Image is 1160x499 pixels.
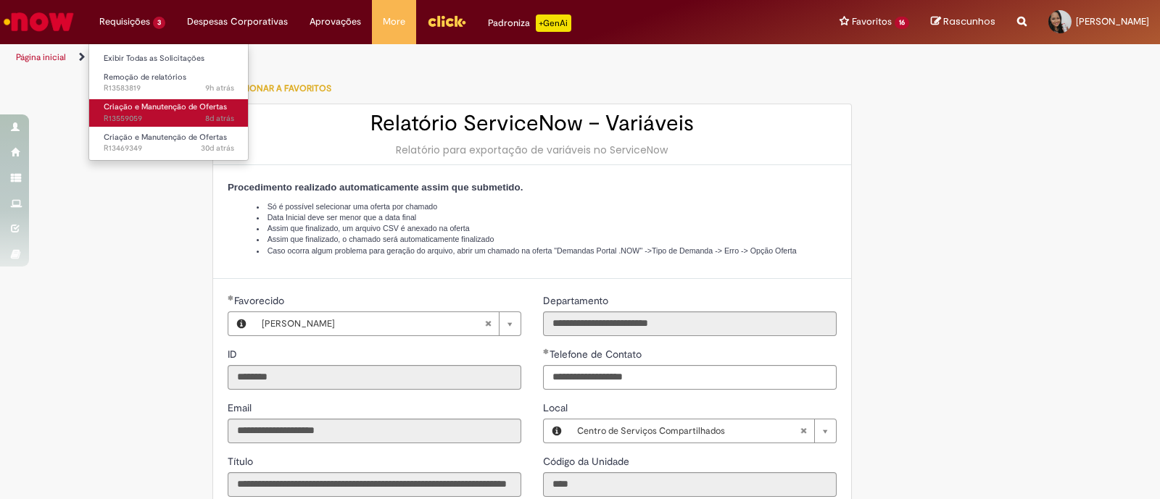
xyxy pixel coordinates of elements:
input: Telefone de Contato [543,365,837,390]
div: Relatório para exportação de variáveis no ServiceNow [228,143,837,157]
span: R13583819 [104,83,234,94]
span: Somente leitura - Código da Unidade [543,455,632,468]
span: 9h atrás [205,83,234,93]
strong: Procedimento realizado automaticamente assim que submetido. [228,182,523,193]
span: Somente leitura - Departamento [543,294,611,307]
li: Data Inicial deve ser menor que a data final [257,212,837,223]
span: 30d atrás [201,143,234,154]
a: Centro de Serviços CompartilhadosLimpar campo Local [570,419,836,443]
span: R13559059 [104,113,234,125]
h2: Relatório ServiceNow – Variáveis [228,112,837,135]
a: Página inicial [16,51,66,63]
span: Aprovações [310,14,361,29]
input: Título [228,472,521,497]
label: Somente leitura - Email [228,401,254,415]
span: Criação e Manutenção de Ofertas [104,101,227,112]
ul: Trilhas de página [11,44,763,71]
a: Exibir Todas as Solicitações [89,51,249,67]
div: Padroniza [488,14,571,32]
ul: Requisições [88,43,249,161]
span: Despesas Corporativas [187,14,288,29]
a: [PERSON_NAME]Limpar campo Favorecido [254,312,521,335]
span: Obrigatório Preenchido [543,348,550,354]
span: 8d atrás [205,113,234,124]
span: [PERSON_NAME] [262,312,484,335]
span: Telefone de Contato [550,348,645,361]
span: R13469349 [104,143,234,154]
time: 01/10/2025 02:01:48 [205,83,234,93]
img: click_logo_yellow_360x200.png [427,10,466,32]
span: Centro de Serviços Compartilhados [577,419,800,443]
label: Somente leitura - Título [228,454,256,469]
label: Somente leitura - ID [228,347,240,361]
a: Aberto R13583819 : Remoção de relatórios [89,70,249,96]
span: Remoção de relatórios [104,72,186,83]
span: Rascunhos [943,14,995,28]
span: Requisições [99,14,150,29]
span: Somente leitura - Email [228,401,254,414]
li: Assim que finalizado, um arquivo CSV é anexado na oferta [257,223,837,234]
button: Adicionar a Favoritos [212,73,339,104]
input: Código da Unidade [543,472,837,497]
span: Adicionar a Favoritos [227,83,331,94]
input: Departamento [543,311,837,336]
li: Caso ocorra algum problema para geração do arquivo, abrir um chamado na oferta "Demandas Portal .... [257,246,837,256]
abbr: Limpar campo Favorecido [477,312,499,335]
label: Somente leitura - Departamento [543,293,611,308]
span: Necessários - Favorecido [234,294,287,307]
input: Email [228,419,521,443]
a: Rascunhos [931,15,995,29]
label: Somente leitura - Código da Unidade [543,454,632,469]
img: ServiceNow [1,7,76,36]
li: Assim que finalizado, o chamado será automaticamente finalizado [257,234,837,245]
span: Criação e Manutenção de Ofertas [104,132,227,143]
span: Somente leitura - ID [228,348,240,361]
a: Aberto R13559059 : Criação e Manutenção de Ofertas [89,99,249,126]
p: +GenAi [536,14,571,32]
abbr: Limpar campo Local [792,419,814,443]
span: [PERSON_NAME] [1076,15,1149,28]
span: Obrigatório Preenchido [228,295,234,301]
span: Local [543,401,571,414]
span: Favoritos [852,14,892,29]
time: 01/09/2025 16:06:36 [201,143,234,154]
input: ID [228,365,521,390]
a: Aberto R13469349 : Criação e Manutenção de Ofertas [89,130,249,156]
time: 23/09/2025 13:34:05 [205,113,234,124]
span: Somente leitura - Título [228,455,256,468]
button: Local, Visualizar este registro Centro de Serviços Compartilhados [544,419,570,443]
span: 3 [153,17,165,29]
span: 16 [895,17,909,29]
span: More [383,14,405,29]
li: Só é possível selecionar uma oferta por chamado [257,201,837,212]
button: Favorecido, Visualizar este registro Valeria Maria da Conceicao [228,312,254,335]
